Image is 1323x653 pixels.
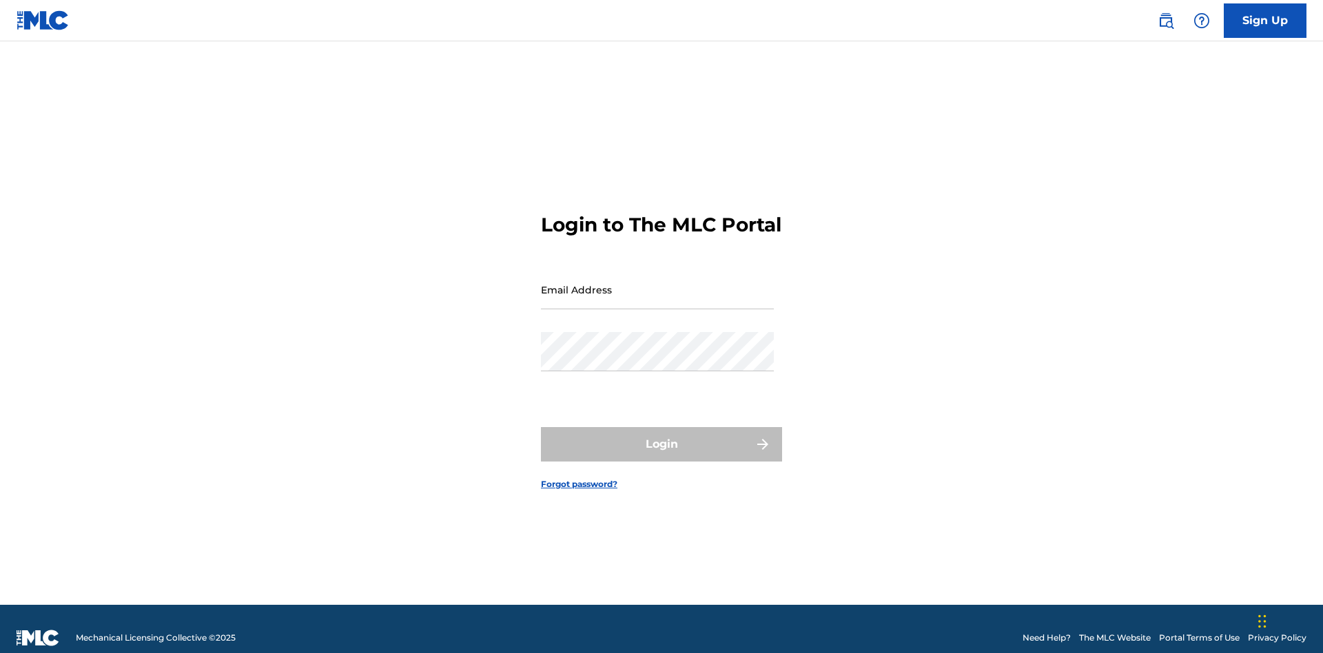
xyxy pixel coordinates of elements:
img: search [1158,12,1174,29]
img: help [1193,12,1210,29]
a: Portal Terms of Use [1159,632,1240,644]
a: The MLC Website [1079,632,1151,644]
img: MLC Logo [17,10,70,30]
h3: Login to The MLC Portal [541,213,781,237]
a: Need Help? [1023,632,1071,644]
span: Mechanical Licensing Collective © 2025 [76,632,236,644]
a: Public Search [1152,7,1180,34]
div: Help [1188,7,1216,34]
div: Drag [1258,601,1266,642]
img: logo [17,630,59,646]
iframe: Chat Widget [1254,587,1323,653]
a: Sign Up [1224,3,1306,38]
a: Privacy Policy [1248,632,1306,644]
a: Forgot password? [541,478,617,490]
